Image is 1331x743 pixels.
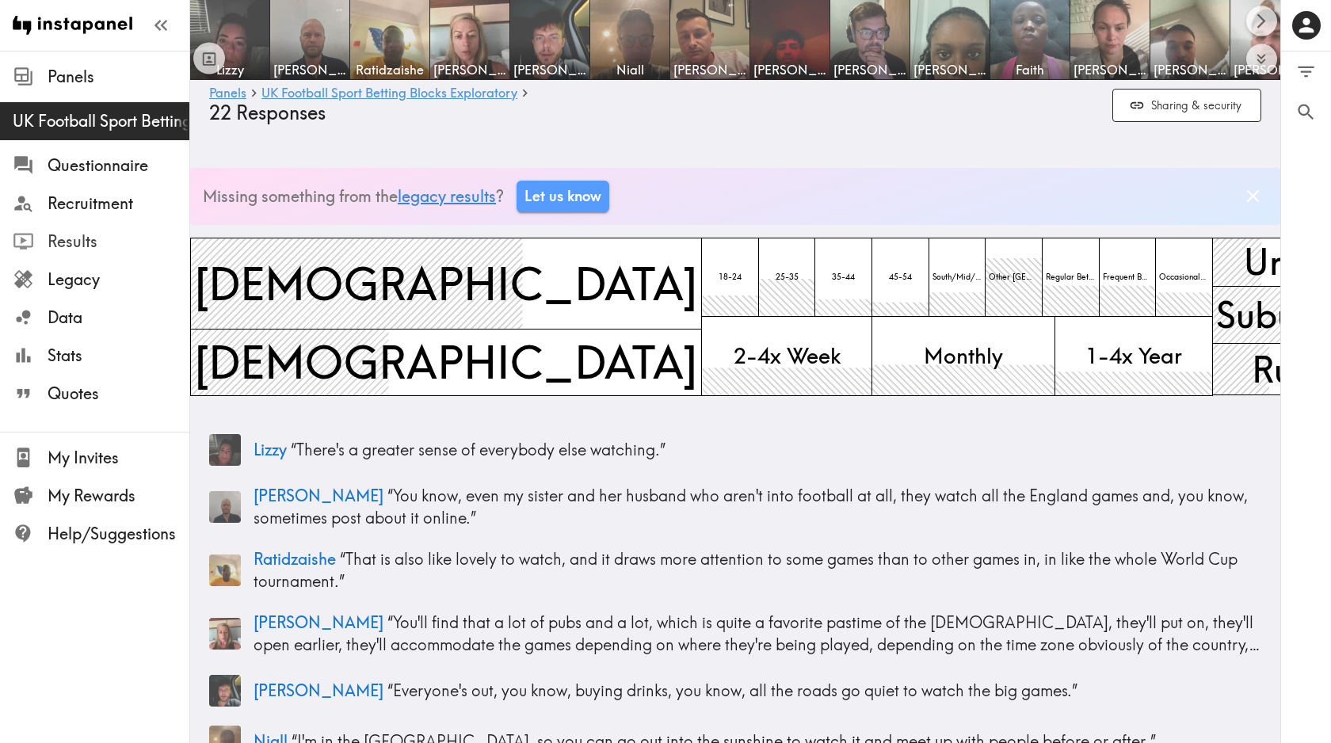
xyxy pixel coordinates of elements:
button: Filter Responses [1281,51,1331,92]
span: Results [48,231,189,253]
a: legacy results [398,186,496,206]
span: [PERSON_NAME] [254,680,383,700]
button: Sharing & security [1112,89,1261,123]
span: Help/Suggestions [48,523,189,545]
span: My Rewards [48,485,189,507]
a: Panelist thumbnailLizzy “There's a greater sense of everybody else watching.” [209,428,1261,472]
span: [PERSON_NAME] [254,612,383,632]
span: [PERSON_NAME] [1234,61,1306,78]
span: Lizzy [254,440,287,459]
button: Dismiss banner [1238,181,1268,211]
span: [PERSON_NAME] [673,61,746,78]
span: [PERSON_NAME] [513,61,586,78]
span: 1-4x Year [1082,337,1185,374]
span: 18-24 [715,269,745,286]
span: Lizzy [193,61,266,78]
img: Panelist thumbnail [209,618,241,650]
span: [PERSON_NAME] [254,486,383,505]
span: [DEMOGRAPHIC_DATA] [191,250,701,318]
span: Legacy [48,269,189,291]
span: Quotes [48,383,189,405]
img: Panelist thumbnail [209,434,241,466]
span: Filter Responses [1295,61,1317,82]
p: “ You'll find that a lot of pubs and a lot, which is quite a favorite pastime of the [DEMOGRAPHIC... [254,612,1261,656]
a: Panelist thumbnail[PERSON_NAME] “Everyone's out, you know, buying drinks, you know, all the roads... [209,669,1261,713]
span: South/Mid/North [929,269,986,286]
span: [DEMOGRAPHIC_DATA] [191,328,701,396]
span: Occasional Bettors [1156,269,1212,286]
span: [PERSON_NAME] [913,61,986,78]
a: Panelist thumbnail[PERSON_NAME] “You know, even my sister and her husband who aren't into footbal... [209,478,1261,535]
a: Panelist thumbnail[PERSON_NAME] “You'll find that a lot of pubs and a lot, which is quite a favor... [209,605,1261,662]
p: “ Everyone's out, you know, buying drinks, you know, all the roads go quiet to watch the big game... [254,680,1261,702]
span: Frequent Bettors [1100,269,1156,286]
a: UK Football Sport Betting Blocks Exploratory [261,86,517,101]
span: [PERSON_NAME] [1074,61,1146,78]
img: Panelist thumbnail [209,554,241,586]
button: Toggle between responses and questions [193,43,225,74]
img: Panelist thumbnail [209,491,241,523]
span: Faith [993,61,1066,78]
a: Panelist thumbnailRatidzaishe “That is also like lovely to watch, and it draws more attention to ... [209,542,1261,599]
span: Ratidzaishe [353,61,426,78]
p: “ That is also like lovely to watch, and it draws more attention to some games than to other game... [254,548,1261,592]
span: Other [GEOGRAPHIC_DATA] [986,269,1042,286]
span: Search [1295,101,1317,123]
span: Recruitment [48,192,189,215]
span: [PERSON_NAME] [833,61,906,78]
span: UK Football Sport Betting Blocks Exploratory [13,110,189,132]
span: Niall [593,61,666,78]
span: 35-44 [829,269,858,286]
span: Questionnaire [48,154,189,177]
span: [PERSON_NAME] [1154,61,1226,78]
span: Yashvardhan [753,61,826,78]
span: [PERSON_NAME] [273,61,346,78]
p: “ You know, even my sister and her husband who aren't into football at all, they watch all the En... [254,485,1261,529]
a: Panels [209,86,246,101]
p: “ There's a greater sense of everybody else watching. ” [254,439,1261,461]
span: 2-4x Week [730,337,844,374]
span: Monthly [921,337,1006,374]
button: Search [1281,92,1331,132]
button: Scroll right [1246,6,1277,36]
span: Panels [48,66,189,88]
p: Missing something from the ? [203,185,504,208]
a: Let us know [517,181,609,212]
span: Ratidzaishe [254,549,336,569]
img: Panelist thumbnail [209,675,241,707]
button: Expand to show all items [1246,44,1277,74]
span: My Invites [48,447,189,469]
span: Stats [48,345,189,367]
span: [PERSON_NAME] [433,61,506,78]
span: Data [48,307,189,329]
span: 45-54 [886,269,915,286]
span: 22 Responses [209,101,326,124]
span: 25-35 [772,269,802,286]
span: Regular Bettors [1043,269,1099,286]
